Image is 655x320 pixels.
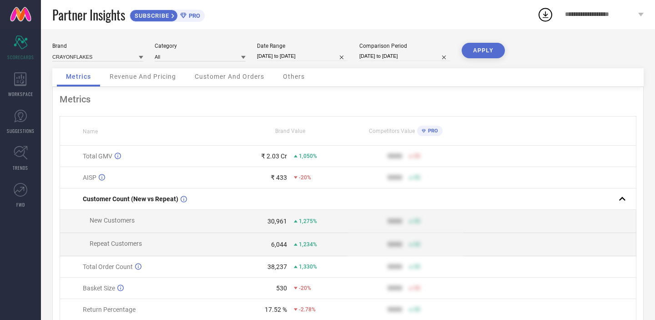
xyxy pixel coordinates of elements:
span: Customer Count (New vs Repeat) [83,195,178,203]
div: 30,961 [267,218,287,225]
span: FWD [16,201,25,208]
div: Category [155,43,246,49]
span: Brand Value [275,128,305,134]
input: Select comparison period [359,51,450,61]
div: Open download list [537,6,554,23]
div: 6,044 [271,241,287,248]
div: Brand [52,43,143,49]
span: AISP [83,174,96,181]
button: APPLY [462,43,505,58]
span: 50 [414,218,420,224]
span: 1,050% [299,153,317,159]
span: 50 [414,264,420,270]
span: -2.78% [299,306,316,313]
span: 50 [414,153,420,159]
span: Total Order Count [83,263,133,270]
div: 9999 [388,174,402,181]
span: -20% [299,285,311,291]
span: Return Percentage [83,306,136,313]
span: PRO [426,128,438,134]
span: SUGGESTIONS [7,127,35,134]
span: 50 [414,306,420,313]
span: Partner Insights [52,5,125,24]
span: Metrics [66,73,91,80]
span: 1,234% [299,241,317,248]
span: Competitors Value [369,128,415,134]
span: WORKSPACE [8,91,33,97]
span: 50 [414,241,420,248]
span: SUBSCRIBE [130,12,171,19]
span: 1,330% [299,264,317,270]
div: 17.52 % [265,306,287,313]
div: 9999 [388,263,402,270]
div: 530 [276,284,287,292]
div: Comparison Period [359,43,450,49]
a: SUBSCRIBEPRO [130,7,205,22]
div: 9999 [388,284,402,292]
div: 9999 [388,306,402,313]
span: TRENDS [13,164,28,171]
span: SCORECARDS [7,54,34,61]
span: PRO [186,12,200,19]
div: 9999 [388,152,402,160]
span: Total GMV [83,152,112,160]
div: 9999 [388,218,402,225]
div: ₹ 433 [271,174,287,181]
span: Revenue And Pricing [110,73,176,80]
span: -20% [299,174,311,181]
span: Name [83,128,98,135]
div: Metrics [60,94,636,105]
div: 9999 [388,241,402,248]
span: Repeat Customers [90,240,142,247]
input: Select date range [257,51,348,61]
div: 38,237 [267,263,287,270]
span: New Customers [90,217,135,224]
span: 50 [414,285,420,291]
div: ₹ 2.03 Cr [261,152,287,160]
div: Date Range [257,43,348,49]
span: Others [283,73,305,80]
span: Basket Size [83,284,115,292]
span: 1,275% [299,218,317,224]
span: Customer And Orders [195,73,264,80]
span: 50 [414,174,420,181]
